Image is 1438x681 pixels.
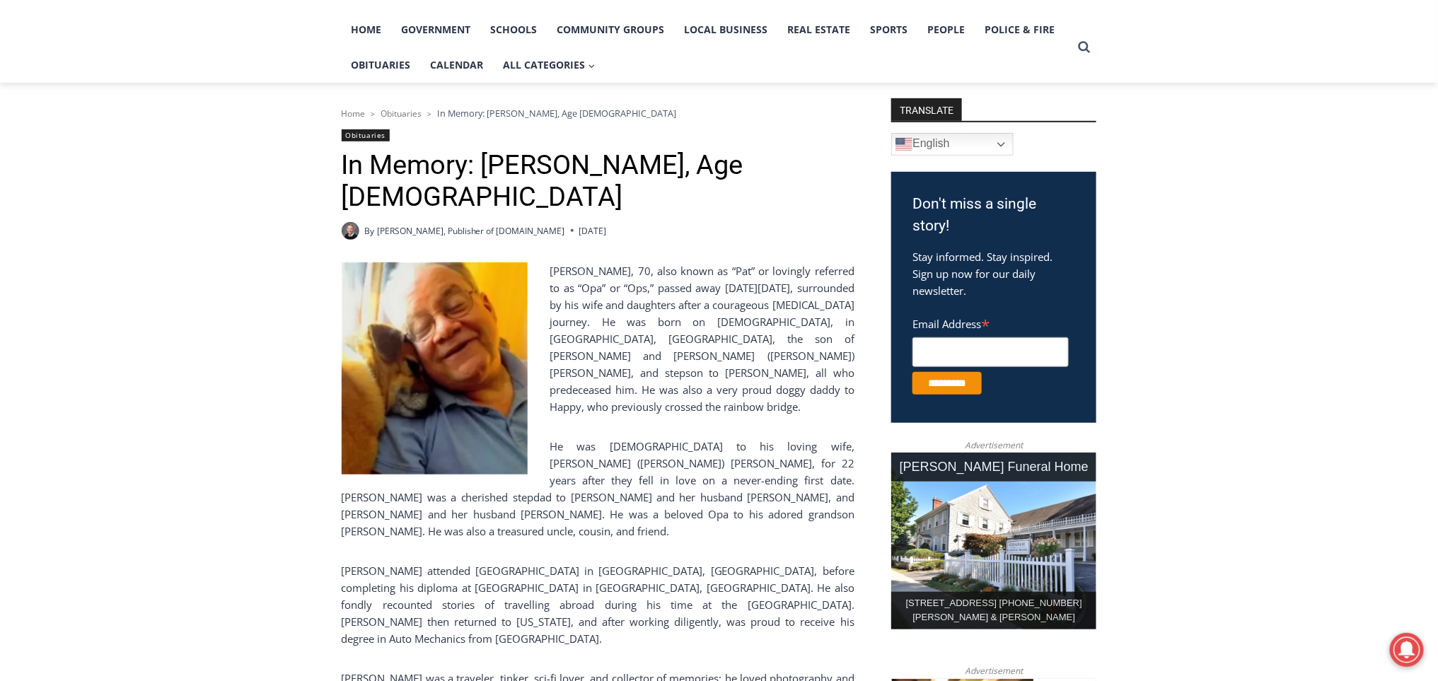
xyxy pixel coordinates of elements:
[357,1,668,137] div: "At the 10am stand-up meeting, each intern gets a chance to take [PERSON_NAME] and the other inte...
[438,107,677,120] span: In Memory: [PERSON_NAME], Age [DEMOGRAPHIC_DATA]
[975,12,1065,47] a: Police & Fire
[951,664,1037,677] span: Advertisement
[342,222,359,240] a: Author image
[421,47,494,83] a: Calendar
[4,146,139,199] span: Open Tues. - Sun. [PHONE_NUMBER]
[891,98,962,121] strong: TRANSLATE
[342,47,421,83] a: Obituaries
[861,12,918,47] a: Sports
[342,12,1072,83] nav: Primary Navigation
[392,12,481,47] a: Government
[381,107,422,120] a: Obituaries
[145,88,201,169] div: "...watching a master [PERSON_NAME] chef prepare an omakase meal is fascinating dinner theater an...
[579,224,607,238] time: [DATE]
[342,149,854,214] h1: In Memory: [PERSON_NAME], Age [DEMOGRAPHIC_DATA]
[420,4,511,64] a: Book [PERSON_NAME]'s Good Humor for Your Event
[371,109,376,119] span: >
[342,129,390,141] a: Obituaries
[342,107,366,120] a: Home
[365,224,375,238] span: By
[370,141,656,173] span: Intern @ [DOMAIN_NAME]
[342,12,392,47] a: Home
[428,109,432,119] span: >
[778,12,861,47] a: Real Estate
[342,262,854,415] p: [PERSON_NAME], 70, also known as “Pat” or lovingly referred to as “Opa” or “Ops,” passed away [DA...
[377,225,565,237] a: [PERSON_NAME], Publisher of [DOMAIN_NAME]
[481,12,547,47] a: Schools
[675,12,778,47] a: Local Business
[891,133,1014,156] a: English
[547,12,675,47] a: Community Groups
[951,438,1037,452] span: Advertisement
[494,47,605,83] button: Child menu of All Categories
[431,15,492,54] h4: Book [PERSON_NAME]'s Good Humor for Your Event
[342,106,854,120] nav: Breadcrumbs
[342,1,427,64] img: s_800_d653096d-cda9-4b24-94f4-9ae0c7afa054.jpeg
[340,137,685,176] a: Intern @ [DOMAIN_NAME]
[891,453,1096,482] div: [PERSON_NAME] Funeral Home
[342,562,854,647] p: [PERSON_NAME] attended [GEOGRAPHIC_DATA] in [GEOGRAPHIC_DATA], [GEOGRAPHIC_DATA], before completi...
[342,262,528,475] img: Obituary - Patrick Albert Auriemma
[912,193,1075,238] h3: Don't miss a single story!
[912,248,1075,299] p: Stay informed. Stay inspired. Sign up now for our daily newsletter.
[895,136,912,153] img: en
[918,12,975,47] a: People
[1,142,142,176] a: Open Tues. - Sun. [PHONE_NUMBER]
[891,592,1096,630] div: [STREET_ADDRESS] [PHONE_NUMBER] [PERSON_NAME] & [PERSON_NAME]
[342,438,854,540] p: He was [DEMOGRAPHIC_DATA] to his loving wife, [PERSON_NAME] ([PERSON_NAME]) [PERSON_NAME], for 22...
[93,18,349,45] div: Book [PERSON_NAME]'s Good Humor for Your Drive by Birthday
[1072,35,1097,60] button: View Search Form
[912,310,1069,335] label: Email Address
